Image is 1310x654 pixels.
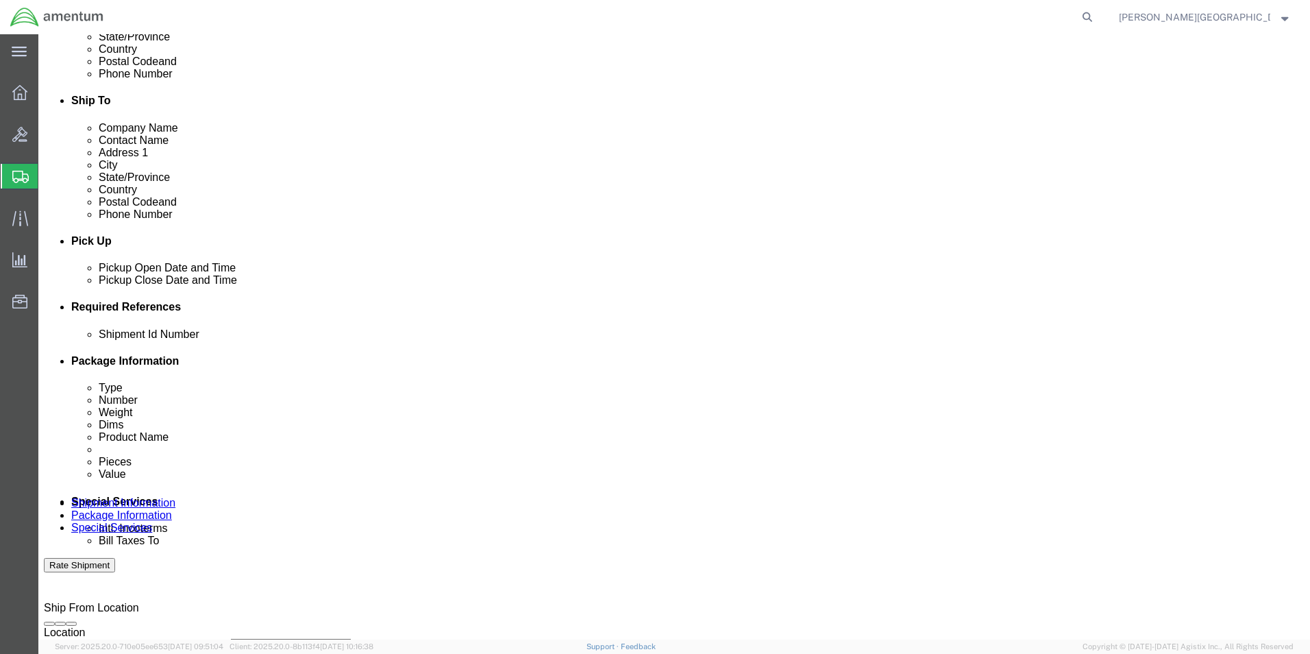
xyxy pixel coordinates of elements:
span: Client: 2025.20.0-8b113f4 [230,642,373,651]
span: [DATE] 10:16:38 [320,642,373,651]
button: [PERSON_NAME][GEOGRAPHIC_DATA] [1118,9,1291,25]
a: Feedback [621,642,656,651]
span: Server: 2025.20.0-710e05ee653 [55,642,223,651]
span: [DATE] 09:51:04 [168,642,223,651]
span: ROMAN TRUJILLO [1119,10,1270,25]
iframe: FS Legacy Container [38,34,1310,640]
span: Copyright © [DATE]-[DATE] Agistix Inc., All Rights Reserved [1083,641,1294,653]
img: logo [10,7,104,27]
a: Support [586,642,621,651]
